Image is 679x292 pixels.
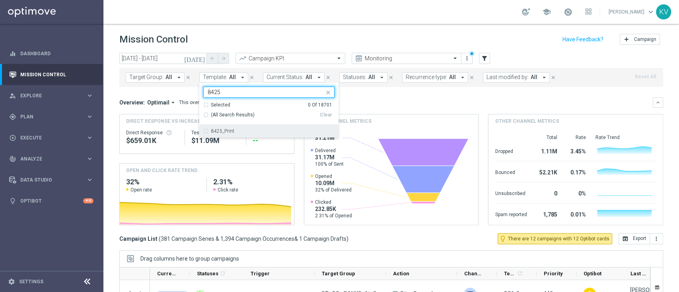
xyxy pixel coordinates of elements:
[126,167,197,174] h4: OPEN AND CLICK RATE TREND
[147,99,169,106] span: Optimail
[20,190,83,211] a: Optibot
[20,64,93,85] a: Mission Control
[315,134,335,141] span: 31.21M
[619,233,650,244] button: open_in_browser Export
[325,73,332,82] button: close
[355,54,363,62] i: preview
[536,144,557,157] div: 1.11M
[140,255,239,262] div: Row Groups
[203,125,335,137] div: 8425_Print
[388,75,394,80] i: close
[339,72,387,83] button: Statuses: All arrow_drop_down
[584,271,601,277] span: Optibot
[499,235,506,242] i: lightbulb_outline
[207,53,218,64] button: arrow_back
[9,135,94,141] button: play_circle_outline Execute keyboard_arrow_right
[9,176,86,184] div: Data Studio
[536,186,557,199] div: 0
[86,92,93,99] i: keyboard_arrow_right
[315,147,344,154] span: Delivered
[325,89,331,96] i: close
[263,72,325,83] button: Current Status: All arrow_drop_down
[346,235,348,242] span: )
[315,187,352,193] span: 32% of Delivered
[185,75,191,80] i: close
[9,114,94,120] button: gps_fixed Plan keyboard_arrow_right
[119,235,348,242] h3: Campaign List
[315,199,352,205] span: Clicked
[324,88,331,94] button: close
[9,113,16,120] i: gps_fixed
[239,54,247,62] i: trending_up
[9,177,94,183] button: Data Studio keyboard_arrow_right
[9,72,94,78] button: Mission Control
[299,235,346,242] span: 1 Campaign Drafts
[86,176,93,184] i: keyboard_arrow_right
[248,73,255,82] button: close
[9,92,16,99] i: person_search
[495,186,527,199] div: Unsubscribed
[459,74,466,81] i: arrow_drop_down
[20,135,86,140] span: Execute
[655,100,661,105] i: keyboard_arrow_down
[352,53,461,64] ng-select: Monitoring
[495,165,527,178] div: Bounced
[165,74,172,81] span: All
[19,279,43,284] a: Settings
[562,37,603,42] input: Have Feedback?
[191,130,240,136] div: Test Response
[544,271,563,277] span: Priority
[9,155,16,162] i: track_changes
[161,235,294,242] span: 381 Campaign Series & 1,394 Campaign Occurrences
[145,99,179,106] button: Optimail arrow_drop_down
[267,74,304,81] span: Current Status:
[516,269,523,278] span: Calculate column
[9,64,93,85] div: Mission Control
[9,134,86,141] div: Execute
[469,51,475,56] div: There are unsaved changes
[119,34,188,45] h1: Mission Control
[184,55,206,62] i: [DATE]
[646,8,655,16] span: keyboard_arrow_down
[218,53,229,64] button: arrow_forward
[211,112,255,118] span: (All Search Results)
[517,270,523,277] i: refresh
[449,74,456,81] span: All
[479,53,490,64] button: filter_alt
[20,114,86,119] span: Plan
[20,157,86,161] span: Analyze
[126,72,185,83] button: Target Group: All arrow_drop_down
[83,198,93,203] div: +10
[86,113,93,120] i: keyboard_arrow_right
[486,74,529,81] span: Last modified by:
[199,102,339,138] ng-dropdown-panel: Options list
[650,233,663,244] button: more_vert
[656,4,671,19] div: KV
[220,270,226,277] i: refresh
[343,74,366,81] span: Statuses:
[126,136,178,145] div: $659,012
[308,102,332,108] div: 0 Of 18701
[634,37,656,42] span: Campaign
[210,56,215,61] i: arrow_back
[169,99,177,106] i: arrow_drop_down
[20,93,86,98] span: Explore
[9,92,86,99] div: Explore
[608,6,656,18] a: [PERSON_NAME]keyboard_arrow_down
[468,73,475,82] button: close
[9,93,94,99] button: person_search Explore keyboard_arrow_right
[508,235,609,242] span: There are 12 campaigns with 12 Optibot cards
[253,136,288,145] div: --
[9,134,16,141] i: play_circle_outline
[159,235,161,242] span: (
[620,34,660,45] button: add Campaign
[387,73,395,82] button: close
[504,271,516,277] span: Templates
[294,236,298,242] span: &
[325,75,331,80] i: close
[126,177,200,187] h2: 32%
[9,156,94,162] button: track_changes Analyze keyboard_arrow_right
[536,207,557,220] div: 1,785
